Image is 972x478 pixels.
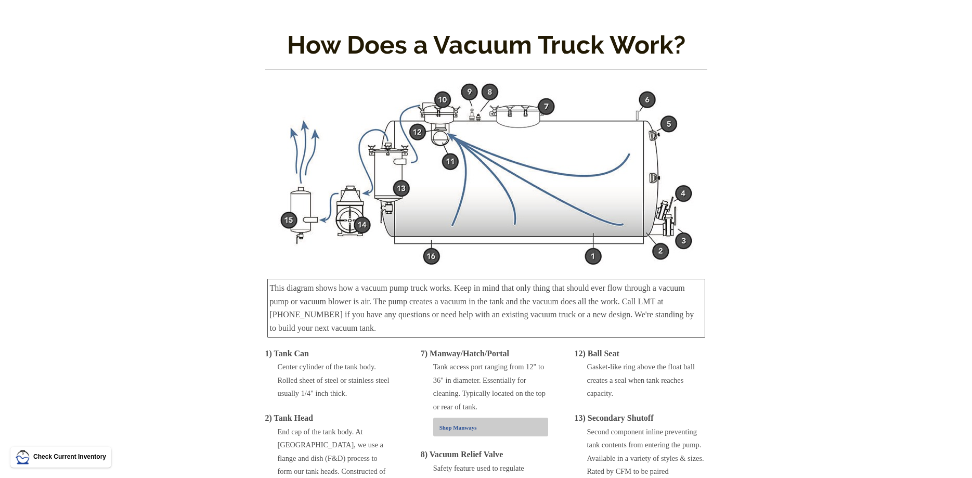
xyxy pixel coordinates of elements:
[265,82,707,266] a: ST - Septic Service
[267,279,705,337] div: This diagram shows how a vacuum pump truck works. Keep in mind that only thing that should ever f...
[265,349,309,358] span: 1) Tank Can
[433,363,546,411] span: Tank access port ranging from 12" to 36" in diameter. Essentially for cleaning. Typically located...
[439,420,548,434] a: Shop Manways
[575,349,619,358] span: 12) Ball Seat
[33,452,106,462] p: Check Current Inventory
[587,363,695,397] span: Gasket-like ring above the float ball creates a seal when tank reaches capacity.
[439,424,477,431] span: Shop Manways
[575,414,654,422] span: 13) Secondary Shutoff
[421,450,503,459] span: 8) Vacuum Relief Valve
[421,349,509,358] span: 7) Manway/Hatch/Portal
[278,363,390,397] span: Center cylinder of the tank body. Rolled sheet of steel or stainless steel usually 1/4" inch thick.
[16,450,30,464] img: LMT Icon
[265,28,707,62] h1: How Does a Vacuum Truck Work?
[278,82,694,266] img: Stacks Image 11854
[265,414,313,422] span: 2) Tank Head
